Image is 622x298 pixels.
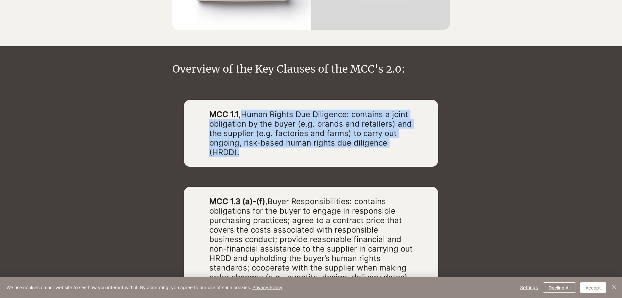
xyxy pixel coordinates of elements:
span: Human Rights Due Diligence: contains a joint obligation by the buyer (e.g. brands and retailers) ... [209,110,412,157]
h4: Overview of the Key Clauses of the MCC's 2.0: [172,62,450,76]
img: Close [610,283,618,291]
span: , [209,110,412,157]
span: We use cookies on our website to see how you interact with it. By accepting, you agree to our use... [7,285,282,290]
button: Accept [580,282,606,293]
button: Decline All [543,282,576,293]
span: MCC 1.3 (a)-(f) [209,197,265,206]
span: MCC 1.1 [209,110,239,119]
span: Settings [520,283,538,292]
a: Privacy Policy [252,285,282,290]
button: Close [610,282,618,293]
